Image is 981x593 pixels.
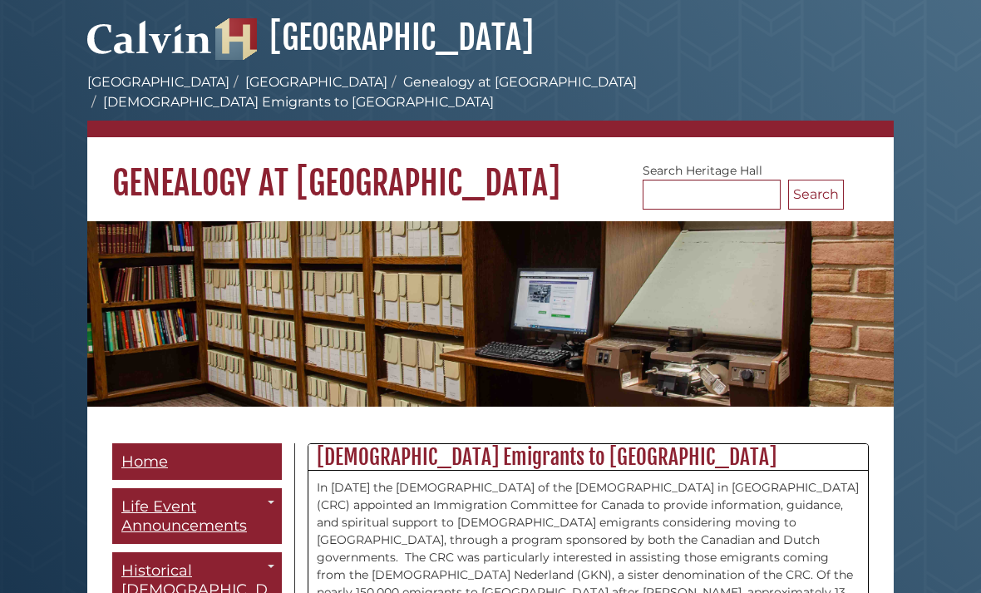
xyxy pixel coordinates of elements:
[87,72,894,137] nav: breadcrumb
[121,452,168,471] span: Home
[245,74,387,90] a: [GEOGRAPHIC_DATA]
[87,74,229,90] a: [GEOGRAPHIC_DATA]
[788,180,844,210] button: Search
[112,443,282,481] a: Home
[87,137,894,204] h1: Genealogy at [GEOGRAPHIC_DATA]
[215,18,257,60] img: Hekman Library Logo
[87,92,494,112] li: [DEMOGRAPHIC_DATA] Emigrants to [GEOGRAPHIC_DATA]
[215,17,534,58] a: [GEOGRAPHIC_DATA]
[121,497,247,535] span: Life Event Announcements
[87,38,212,53] a: Calvin University
[112,488,282,544] a: Life Event Announcements
[87,13,212,60] img: Calvin
[403,74,637,90] a: Genealogy at [GEOGRAPHIC_DATA]
[308,444,868,471] h2: [DEMOGRAPHIC_DATA] Emigrants to [GEOGRAPHIC_DATA]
